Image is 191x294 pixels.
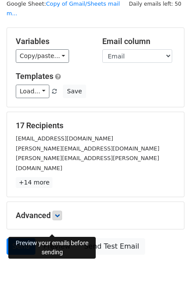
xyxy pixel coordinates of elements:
[78,238,145,255] a: Send Test Email
[16,177,52,188] a: +14 more
[126,0,184,7] a: Daily emails left: 50
[16,72,53,81] a: Templates
[16,145,160,152] small: [PERSON_NAME][EMAIL_ADDRESS][DOMAIN_NAME]
[102,37,176,46] h5: Email column
[8,237,96,259] div: Preview your emails before sending
[16,37,89,46] h5: Variables
[7,238,35,255] a: Send
[63,85,86,98] button: Save
[147,252,191,294] iframe: Chat Widget
[7,0,120,17] a: Copy of Gmail/Sheets mail m...
[16,85,49,98] a: Load...
[16,121,175,130] h5: 17 Recipients
[16,49,69,63] a: Copy/paste...
[7,0,120,17] small: Google Sheet:
[16,211,175,220] h5: Advanced
[16,135,113,142] small: [EMAIL_ADDRESS][DOMAIN_NAME]
[16,155,159,171] small: [PERSON_NAME][EMAIL_ADDRESS][PERSON_NAME][DOMAIN_NAME]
